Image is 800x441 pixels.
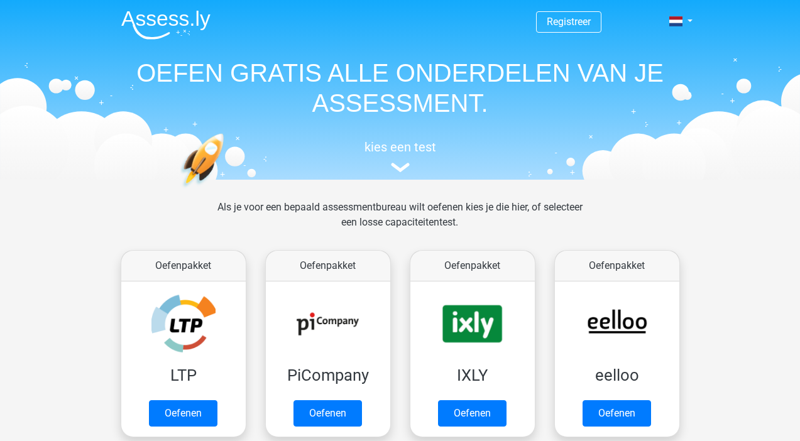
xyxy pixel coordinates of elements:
[180,133,273,247] img: oefenen
[121,10,211,40] img: Assessly
[583,400,651,427] a: Oefenen
[111,139,689,173] a: kies een test
[207,200,593,245] div: Als je voor een bepaald assessmentbureau wilt oefenen kies je die hier, of selecteer een losse ca...
[293,400,362,427] a: Oefenen
[547,16,591,28] a: Registreer
[149,400,217,427] a: Oefenen
[111,58,689,118] h1: OEFEN GRATIS ALLE ONDERDELEN VAN JE ASSESSMENT.
[438,400,507,427] a: Oefenen
[111,139,689,155] h5: kies een test
[391,163,410,172] img: assessment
